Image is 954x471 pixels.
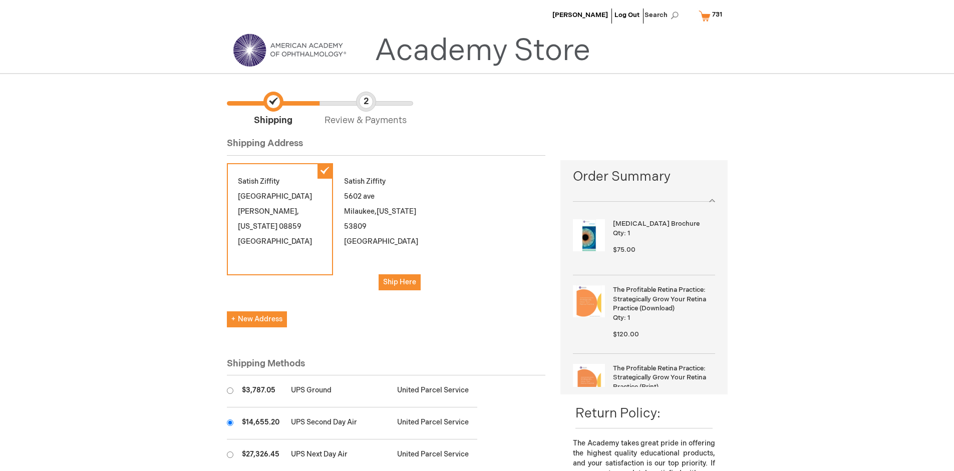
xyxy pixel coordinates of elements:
[227,357,546,376] div: Shipping Methods
[227,92,320,127] span: Shipping
[377,207,416,216] span: [US_STATE]
[286,407,392,439] td: UPS Second Day Air
[613,246,635,254] span: $75.00
[613,364,712,392] strong: The Profitable Retina Practice: Strategically Grow Your Retina Practice (Print)
[645,5,683,25] span: Search
[227,163,333,275] div: Satish Ziffity [GEOGRAPHIC_DATA] [PERSON_NAME] 08859 [GEOGRAPHIC_DATA]
[227,137,546,156] div: Shipping Address
[286,375,392,407] td: UPS Ground
[375,207,377,216] span: ,
[242,418,279,426] span: $14,655.20
[613,229,624,237] span: Qty
[238,222,277,231] span: [US_STATE]
[573,285,605,317] img: The Profitable Retina Practice: Strategically Grow Your Retina Practice (Download)
[231,315,282,323] span: New Address
[627,314,630,322] span: 1
[614,11,640,19] a: Log Out
[575,406,661,421] span: Return Policy:
[242,386,275,394] span: $3,787.05
[297,207,299,216] span: ,
[613,219,712,229] strong: [MEDICAL_DATA] Brochure
[227,311,287,327] button: New Address
[573,219,605,251] img: Amblyopia Brochure
[320,92,412,127] span: Review & Payments
[712,11,722,19] span: 731
[242,450,279,458] span: $27,326.45
[375,33,590,69] a: Academy Store
[573,364,605,396] img: The Profitable Retina Practice: Strategically Grow Your Retina Practice (Print)
[333,163,439,301] div: Satish Ziffity 5602 ave Milaukee 53809 [GEOGRAPHIC_DATA]
[613,314,624,322] span: Qty
[383,278,416,286] span: Ship Here
[552,11,608,19] a: [PERSON_NAME]
[392,407,477,439] td: United Parcel Service
[697,7,729,25] a: 731
[613,285,712,313] strong: The Profitable Retina Practice: Strategically Grow Your Retina Practice (Download)
[613,330,639,338] span: $120.00
[573,168,715,191] span: Order Summary
[392,375,477,407] td: United Parcel Service
[627,229,630,237] span: 1
[379,274,421,290] button: Ship Here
